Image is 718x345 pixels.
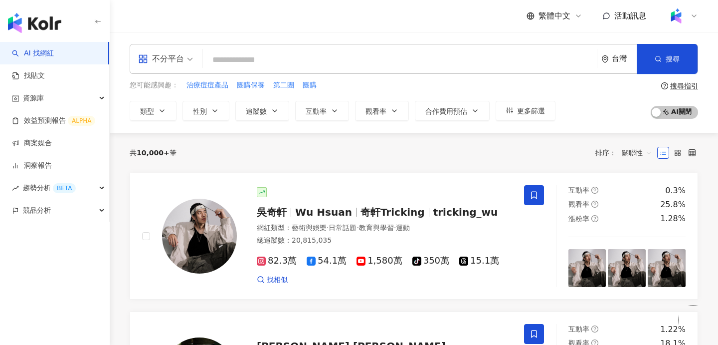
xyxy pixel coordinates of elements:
span: 82.3萬 [257,256,297,266]
span: 漲粉率 [568,215,589,223]
span: question-circle [591,201,598,208]
div: BETA [53,183,76,193]
a: 效益預測報告ALPHA [12,116,95,126]
button: 觀看率 [355,101,409,121]
a: searchAI 找網紅 [12,48,54,58]
button: 互動率 [295,101,349,121]
span: rise [12,185,19,192]
button: 合作費用預估 [415,101,490,121]
a: KOL Avatar吳奇軒Wu Hsuan奇軒Trickingtricking_wu網紅類型：藝術與娛樂·日常話題·教育與學習·運動總追蹤數：20,815,03582.3萬54.1萬1,580萬... [130,173,698,300]
span: 追蹤數 [246,107,267,115]
img: Kolr%20app%20icon%20%281%29.png [667,6,686,25]
button: 治療痘痘產品 [186,80,229,91]
span: 繁體中文 [538,10,570,21]
div: 搜尋指引 [670,82,698,90]
div: 排序： [595,145,657,161]
span: 奇軒Tricking [360,206,425,218]
img: post-image [568,249,606,287]
span: 350萬 [412,256,449,266]
span: 類型 [140,107,154,115]
a: 找相似 [257,275,288,285]
span: · [394,224,396,232]
span: 團購保養 [237,80,265,90]
img: logo [8,13,61,33]
span: 運動 [396,224,410,232]
div: 1.28% [660,213,686,224]
span: 藝術與娛樂 [292,224,327,232]
span: 互動率 [306,107,327,115]
span: 15.1萬 [459,256,499,266]
span: 搜尋 [666,55,680,63]
span: question-circle [591,215,598,222]
span: tricking_wu [433,206,498,218]
div: 網紅類型 ： [257,223,512,233]
span: 更多篩選 [517,107,545,115]
span: 教育與學習 [359,224,394,232]
span: Wu Hsuan [295,206,352,218]
button: 更多篩選 [496,101,555,121]
span: 吳奇軒 [257,206,287,218]
span: 關聯性 [622,145,652,161]
span: 合作費用預估 [425,107,467,115]
button: 類型 [130,101,177,121]
div: 25.8% [660,199,686,210]
span: 互動率 [568,186,589,194]
span: environment [601,55,609,63]
button: 團購保養 [236,80,265,91]
span: 您可能感興趣： [130,80,179,90]
span: · [357,224,359,232]
span: 性別 [193,107,207,115]
span: 活動訊息 [614,11,646,20]
span: · [327,224,329,232]
a: 找貼文 [12,71,45,81]
img: post-image [608,249,646,287]
div: 1.22% [660,324,686,335]
span: 第二團 [273,80,294,90]
span: 1,580萬 [357,256,402,266]
span: 資源庫 [23,87,44,109]
span: 互動率 [568,325,589,333]
span: 治療痘痘產品 [186,80,228,90]
a: 洞察報告 [12,161,52,171]
span: 日常話題 [329,224,357,232]
span: 趨勢分析 [23,177,76,199]
button: 團購 [302,80,317,91]
button: 追蹤數 [235,101,289,121]
span: 找相似 [267,275,288,285]
div: 共 筆 [130,149,177,157]
div: 台灣 [612,54,637,63]
span: 團購 [303,80,317,90]
a: 商案媒合 [12,138,52,148]
span: 觀看率 [365,107,386,115]
span: question-circle [661,82,668,89]
span: appstore [138,54,148,64]
span: question-circle [591,187,598,194]
img: KOL Avatar [162,199,237,274]
div: 0.3% [665,185,686,196]
span: 觀看率 [568,200,589,208]
span: 競品分析 [23,199,51,222]
span: 54.1萬 [307,256,347,266]
span: 10,000+ [137,149,170,157]
button: 搜尋 [637,44,698,74]
button: 第二團 [273,80,295,91]
img: post-image [648,249,686,287]
div: 不分平台 [138,51,184,67]
button: 性別 [182,101,229,121]
span: question-circle [591,326,598,333]
div: 總追蹤數 ： 20,815,035 [257,236,512,246]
